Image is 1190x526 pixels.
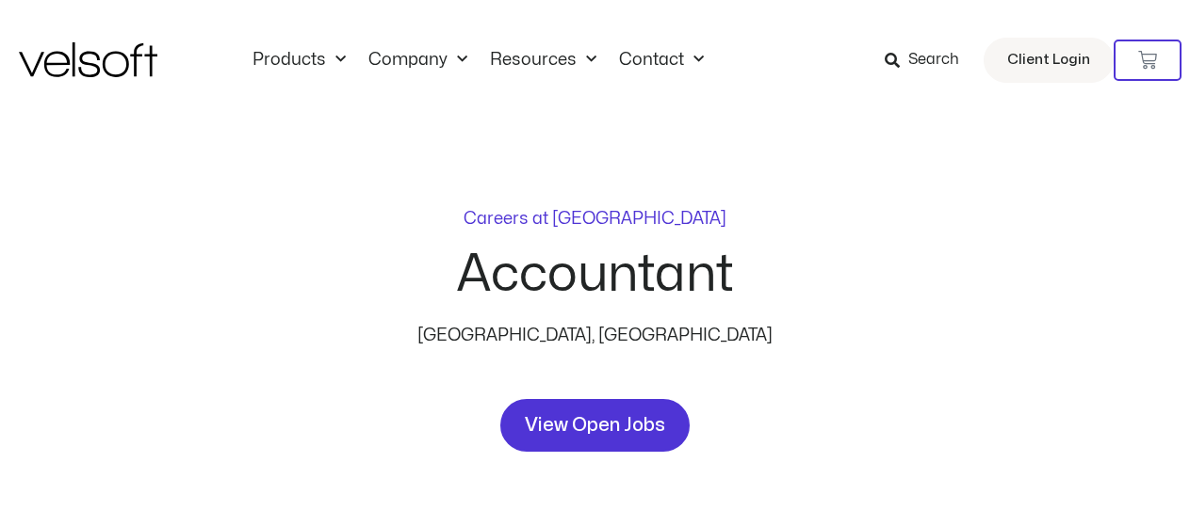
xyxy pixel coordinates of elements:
[464,211,726,228] p: Careers at [GEOGRAPHIC_DATA]
[908,48,959,72] span: Search
[885,44,972,76] a: Search
[608,50,715,71] a: ContactMenu Toggle
[398,323,793,349] p: [GEOGRAPHIC_DATA], [GEOGRAPHIC_DATA]
[500,399,690,452] a: View Open Jobs
[241,50,357,71] a: ProductsMenu Toggle
[1007,48,1090,72] span: Client Login
[457,249,734,300] h2: Accountant
[19,42,157,77] img: Velsoft Training Materials
[479,50,608,71] a: ResourcesMenu Toggle
[241,50,715,71] nav: Menu
[525,410,665,440] span: View Open Jobs
[984,38,1114,83] a: Client Login
[357,50,479,71] a: CompanyMenu Toggle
